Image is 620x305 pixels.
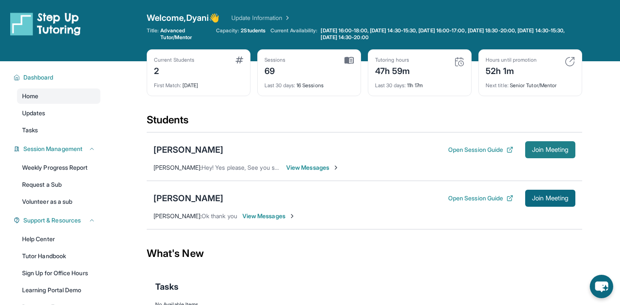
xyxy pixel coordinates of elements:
span: [PERSON_NAME] : [154,212,202,219]
button: Session Management [20,145,95,153]
img: card [454,57,464,67]
a: Tutor Handbook [17,248,100,264]
img: Chevron-Right [289,213,296,219]
span: Last 30 days : [264,82,295,88]
div: Students [147,113,582,132]
button: Support & Resources [20,216,95,225]
img: logo [10,12,81,36]
span: [PERSON_NAME] : [154,164,202,171]
a: Updates [17,105,100,121]
div: Hours until promotion [486,57,537,63]
span: Current Availability: [270,27,317,41]
span: Tasks [22,126,38,134]
button: Open Session Guide [448,194,513,202]
a: Weekly Progress Report [17,160,100,175]
span: Capacity: [216,27,239,34]
div: 2 [154,63,194,77]
div: Tutoring hours [375,57,410,63]
button: Dashboard [20,73,95,82]
span: Title: [147,27,159,41]
span: Tasks [155,281,179,293]
span: Hey! Yes please, See you soon. Thank you! [202,164,318,171]
div: [PERSON_NAME] [154,144,223,156]
img: card [344,57,354,64]
div: 69 [264,63,286,77]
div: What's New [147,235,582,272]
span: 2 Students [241,27,265,34]
a: [DATE] 16:00-18:00, [DATE] 14:30-15:30, [DATE] 16:00-17:00, [DATE] 18:30-20:00, [DATE] 14:30-15:3... [319,27,582,41]
span: Next title : [486,82,509,88]
img: card [565,57,575,67]
div: 47h 59m [375,63,410,77]
a: Home [17,88,100,104]
button: Join Meeting [525,190,575,207]
span: [DATE] 16:00-18:00, [DATE] 14:30-15:30, [DATE] 16:00-17:00, [DATE] 18:30-20:00, [DATE] 14:30-15:3... [321,27,580,41]
span: Last 30 days : [375,82,406,88]
button: chat-button [590,275,613,298]
a: Help Center [17,231,100,247]
a: Learning Portal Demo [17,282,100,298]
a: Sign Up for Office Hours [17,265,100,281]
a: Volunteer as a sub [17,194,100,209]
div: [DATE] [154,77,243,89]
button: Open Session Guide [448,145,513,154]
span: Dashboard [23,73,54,82]
div: 11h 17m [375,77,464,89]
div: Sessions [264,57,286,63]
a: Tasks [17,123,100,138]
span: Session Management [23,145,82,153]
span: Join Meeting [532,147,569,152]
a: Update Information [231,14,291,22]
div: 52h 1m [486,63,537,77]
span: View Messages [242,212,296,220]
span: View Messages [286,163,339,172]
div: 16 Sessions [264,77,354,89]
span: Advanced Tutor/Mentor [160,27,210,41]
div: Current Students [154,57,194,63]
span: Welcome, Dyani 👋 [147,12,219,24]
img: card [236,57,243,63]
span: Support & Resources [23,216,81,225]
img: Chevron-Right [333,164,339,171]
div: Senior Tutor/Mentor [486,77,575,89]
img: Chevron Right [282,14,291,22]
span: Ok thank you [202,212,237,219]
a: Request a Sub [17,177,100,192]
button: Join Meeting [525,141,575,158]
span: Join Meeting [532,196,569,201]
span: Updates [22,109,46,117]
span: Home [22,92,38,100]
span: First Match : [154,82,181,88]
div: [PERSON_NAME] [154,192,223,204]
